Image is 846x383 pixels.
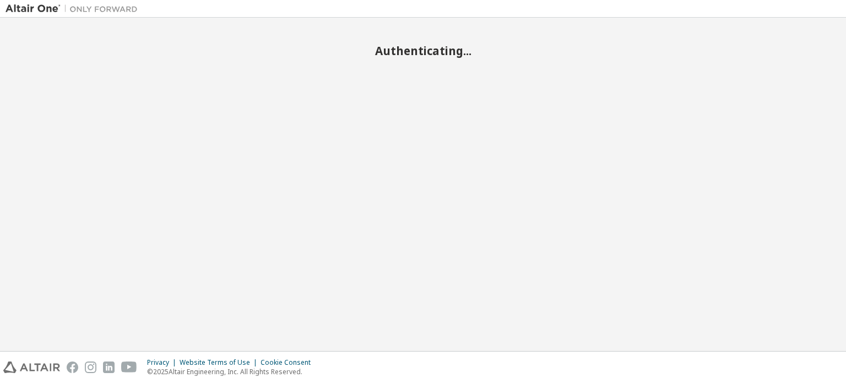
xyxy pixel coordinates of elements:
[180,358,261,367] div: Website Terms of Use
[67,362,78,373] img: facebook.svg
[121,362,137,373] img: youtube.svg
[6,44,840,58] h2: Authenticating...
[6,3,143,14] img: Altair One
[147,367,317,376] p: © 2025 Altair Engineering, Inc. All Rights Reserved.
[147,358,180,367] div: Privacy
[261,358,317,367] div: Cookie Consent
[85,362,96,373] img: instagram.svg
[103,362,115,373] img: linkedin.svg
[3,362,60,373] img: altair_logo.svg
